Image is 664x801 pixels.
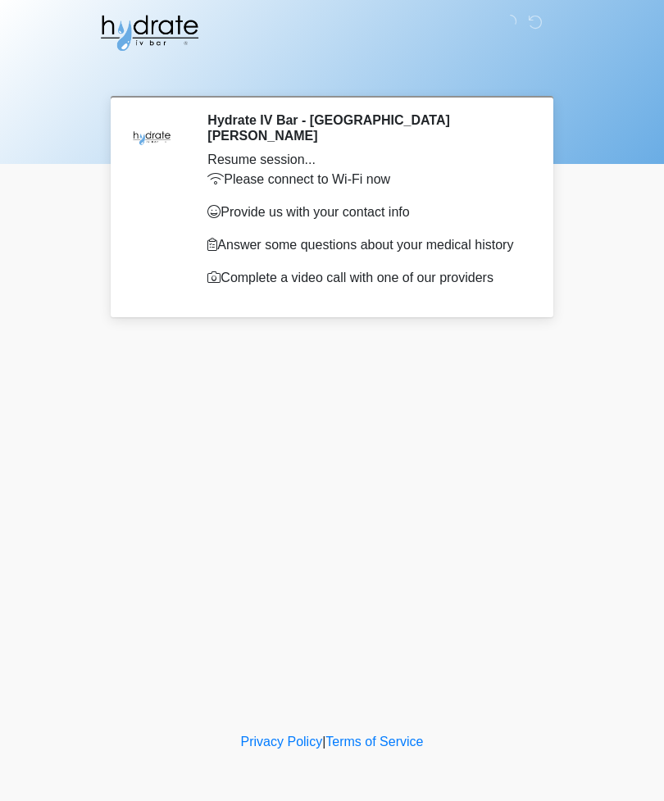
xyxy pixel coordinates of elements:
a: Terms of Service [325,735,423,749]
img: Hydrate IV Bar - Fort Collins Logo [98,12,200,53]
h2: Hydrate IV Bar - [GEOGRAPHIC_DATA][PERSON_NAME] [207,112,525,143]
a: Privacy Policy [241,735,323,749]
p: Please connect to Wi-Fi now [207,170,525,189]
h1: ‎ ‎ ‎ [102,59,562,89]
p: Answer some questions about your medical history [207,235,525,255]
p: Provide us with your contact info [207,203,525,222]
p: Complete a video call with one of our providers [207,268,525,288]
div: Resume session... [207,150,525,170]
a: | [322,735,325,749]
img: Agent Avatar [127,112,176,162]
